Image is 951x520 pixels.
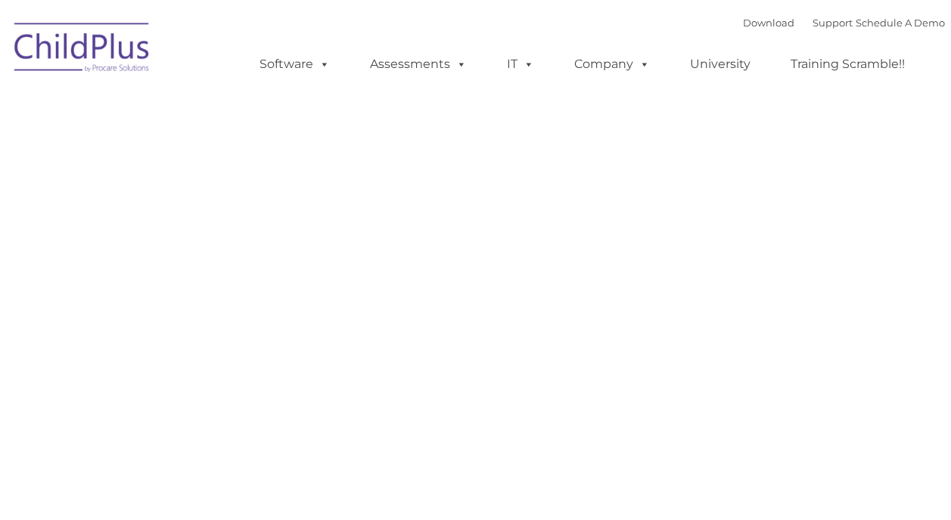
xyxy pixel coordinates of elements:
a: Download [743,17,794,29]
a: Training Scramble!! [775,49,920,79]
a: Support [813,17,853,29]
a: University [675,49,766,79]
a: IT [492,49,549,79]
a: Software [244,49,345,79]
a: Schedule A Demo [856,17,945,29]
a: Assessments [355,49,482,79]
font: | [743,17,945,29]
img: ChildPlus by Procare Solutions [7,12,158,88]
a: Company [559,49,665,79]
